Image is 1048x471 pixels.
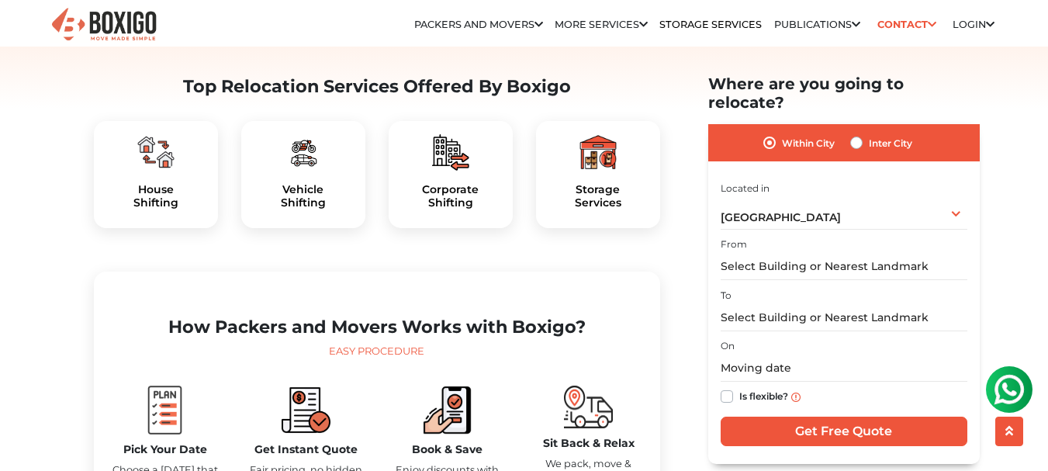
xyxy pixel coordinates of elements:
[564,386,613,428] img: boxigo_packers_and_movers_move
[721,339,735,353] label: On
[106,344,648,359] div: Easy Procedure
[721,253,967,280] input: Select Building or Nearest Landmark
[721,288,732,302] label: To
[389,443,507,456] h5: Book & Save
[995,417,1023,446] button: scroll up
[721,417,967,446] input: Get Free Quote
[106,317,648,338] h2: How Packers and Movers Works with Boxigo?
[721,181,770,195] label: Located in
[872,12,941,36] a: Contact
[423,386,472,435] img: boxigo_packers_and_movers_book
[579,133,617,171] img: boxigo_packers_and_movers_plan
[282,386,330,435] img: boxigo_packers_and_movers_compare
[137,133,175,171] img: boxigo_packers_and_movers_plan
[782,133,835,152] label: Within City
[869,133,912,152] label: Inter City
[721,210,841,224] span: [GEOGRAPHIC_DATA]
[401,183,500,210] a: CorporateShifting
[953,19,994,30] a: Login
[50,6,158,44] img: Boxigo
[285,133,322,171] img: boxigo_packers_and_movers_plan
[708,74,980,112] h2: Where are you going to relocate?
[401,183,500,210] h5: Corporate Shifting
[555,19,648,30] a: More services
[432,133,469,171] img: boxigo_packers_and_movers_plan
[548,183,648,210] h5: Storage Services
[721,355,967,382] input: Moving date
[16,16,47,47] img: whatsapp-icon.svg
[774,19,860,30] a: Publications
[247,443,365,456] h5: Get Instant Quote
[254,183,353,210] h5: Vehicle Shifting
[659,19,762,30] a: Storage Services
[791,392,801,401] img: info
[106,183,206,210] h5: House Shifting
[721,237,747,251] label: From
[106,443,224,456] h5: Pick Your Date
[254,183,353,210] a: VehicleShifting
[94,76,660,97] h2: Top Relocation Services Offered By Boxigo
[106,183,206,210] a: HouseShifting
[414,19,543,30] a: Packers and Movers
[548,183,648,210] a: StorageServices
[140,386,189,435] img: boxigo_packers_and_movers_plan
[530,437,648,450] h5: Sit Back & Relax
[739,387,788,403] label: Is flexible?
[721,303,967,331] input: Select Building or Nearest Landmark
